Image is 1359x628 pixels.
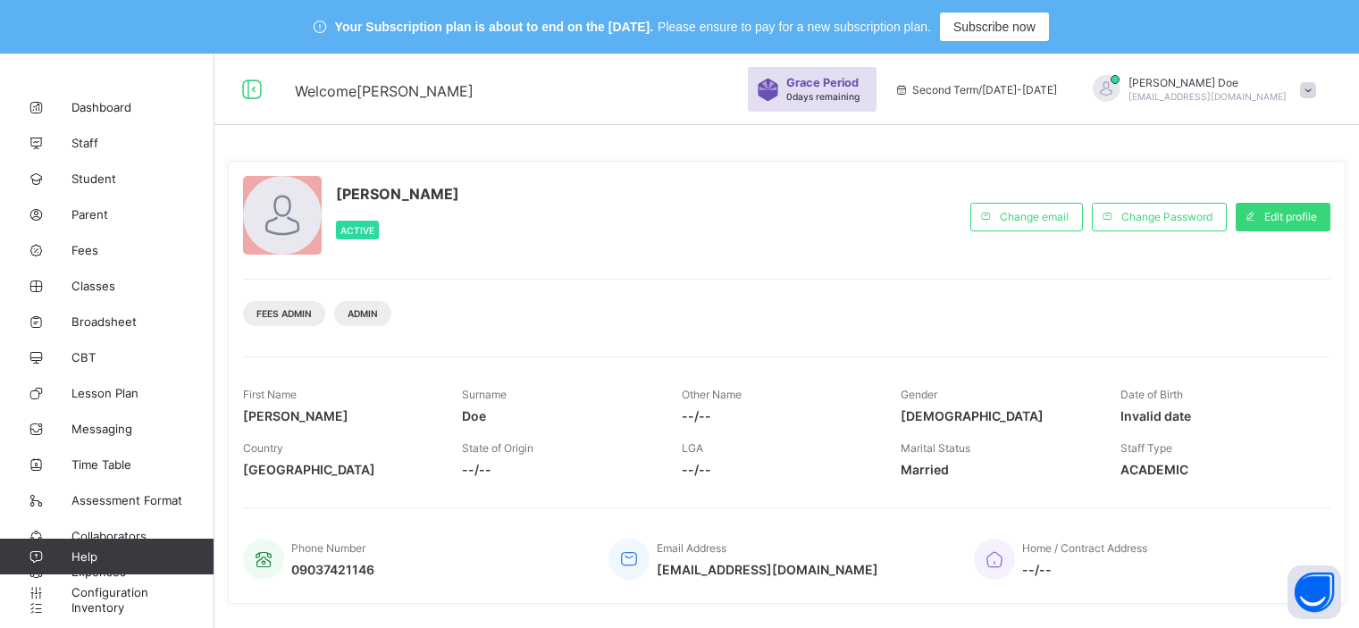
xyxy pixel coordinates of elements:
[682,441,703,455] span: LGA
[71,136,214,150] span: Staff
[1288,565,1341,619] button: Open asap
[901,441,970,455] span: Marital Status
[256,308,312,319] span: Fees Admin
[243,441,283,455] span: Country
[901,462,1093,477] span: Married
[71,100,214,114] span: Dashboard
[71,350,214,364] span: CBT
[71,279,214,293] span: Classes
[71,172,214,186] span: Student
[786,91,860,102] span: 0 days remaining
[1121,210,1212,223] span: Change Password
[901,388,937,401] span: Gender
[462,408,654,423] span: Doe
[340,225,374,236] span: Active
[462,388,507,401] span: Surname
[1120,408,1313,423] span: Invalid date
[786,76,859,89] span: Grace Period
[71,207,214,222] span: Parent
[1120,441,1172,455] span: Staff Type
[1128,76,1287,89] span: [PERSON_NAME] Doe
[71,243,214,257] span: Fees
[348,308,378,319] span: Admin
[291,541,365,555] span: Phone Number
[1264,210,1317,223] span: Edit profile
[1120,388,1183,401] span: Date of Birth
[71,493,214,507] span: Assessment Format
[335,20,653,34] span: Your Subscription plan is about to end on the [DATE].
[1120,462,1313,477] span: ACADEMIC
[658,20,931,34] span: Please ensure to pay for a new subscription plan.
[243,462,435,477] span: [GEOGRAPHIC_DATA]
[657,562,878,577] span: [EMAIL_ADDRESS][DOMAIN_NAME]
[71,457,214,472] span: Time Table
[1022,562,1147,577] span: --/--
[682,462,874,477] span: --/--
[243,408,435,423] span: [PERSON_NAME]
[894,83,1057,96] span: session/term information
[243,388,297,401] span: First Name
[1075,75,1325,105] div: JohnDoe
[71,314,214,329] span: Broadsheet
[682,388,742,401] span: Other Name
[291,562,374,577] span: 09037421146
[71,422,214,436] span: Messaging
[953,20,1036,34] span: Subscribe now
[1022,541,1147,555] span: Home / Contract Address
[71,549,214,564] span: Help
[336,185,459,203] span: [PERSON_NAME]
[462,462,654,477] span: --/--
[1000,210,1069,223] span: Change email
[462,441,533,455] span: State of Origin
[657,541,726,555] span: Email Address
[71,386,214,400] span: Lesson Plan
[71,585,214,599] span: Configuration
[71,529,214,543] span: Collaborators
[1128,91,1287,102] span: [EMAIL_ADDRESS][DOMAIN_NAME]
[295,82,474,100] span: Welcome [PERSON_NAME]
[757,79,779,101] img: sticker-purple.71386a28dfed39d6af7621340158ba97.svg
[682,408,874,423] span: --/--
[901,408,1093,423] span: [DEMOGRAPHIC_DATA]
